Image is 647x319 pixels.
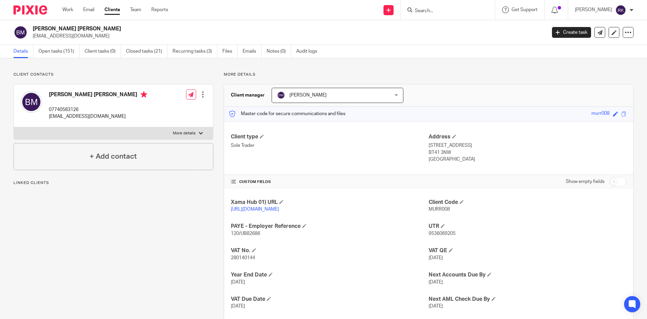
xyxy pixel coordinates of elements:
a: Client tasks (0) [85,45,121,58]
span: [DATE] [231,280,245,285]
img: Pixie [13,5,47,15]
a: [URL][DOMAIN_NAME] [231,207,279,212]
i: Primary [141,91,147,98]
h4: + Add contact [90,151,137,162]
span: Get Support [512,7,537,12]
p: Master code for secure communications and files [229,110,345,117]
img: svg%3E [615,5,626,16]
a: Email [83,6,94,13]
a: Notes (0) [267,45,291,58]
p: BT41 3NW [429,149,626,156]
span: MURR008 [429,207,450,212]
input: Search [414,8,475,14]
h4: Address [429,133,626,140]
a: Open tasks (151) [38,45,80,58]
p: Sole Trader [231,142,429,149]
h4: Xama Hub 01) URL [231,199,429,206]
h4: Client type [231,133,429,140]
a: Emails [243,45,261,58]
a: Closed tasks (21) [126,45,167,58]
h4: VAT No. [231,247,429,254]
h4: VAT QE [429,247,626,254]
h4: CUSTOM FIELDS [231,179,429,185]
span: [DATE] [429,280,443,285]
div: murr008 [591,110,610,118]
a: Team [130,6,141,13]
span: [PERSON_NAME] [289,93,327,98]
h4: Client Code [429,199,626,206]
p: [EMAIL_ADDRESS][DOMAIN_NAME] [33,33,542,39]
p: More details [173,131,195,136]
span: [DATE] [429,256,443,260]
span: [DATE] [231,304,245,309]
a: Create task [552,27,591,38]
p: [PERSON_NAME] [575,6,612,13]
span: 9536069205 [429,231,456,236]
h4: PAYE - Employer Reference [231,223,429,230]
h4: Next AML Check Due By [429,296,626,303]
h4: VAT Due Date [231,296,429,303]
a: Reports [151,6,168,13]
h2: [PERSON_NAME] [PERSON_NAME] [33,25,440,32]
p: More details [224,72,634,77]
p: [EMAIL_ADDRESS][DOMAIN_NAME] [49,113,147,120]
label: Show empty fields [566,178,605,185]
h4: UTR [429,223,626,230]
p: 07740583126 [49,106,147,113]
h4: Year End Date [231,271,429,278]
h4: Next Accounts Due By [429,271,626,278]
a: Recurring tasks (3) [173,45,217,58]
a: Details [13,45,33,58]
span: 280140144 [231,256,255,260]
h4: [PERSON_NAME] [PERSON_NAME] [49,91,147,100]
span: [DATE] [429,304,443,309]
a: Audit logs [296,45,322,58]
img: svg%3E [13,25,28,39]
p: Linked clients [13,180,213,186]
p: [GEOGRAPHIC_DATA] [429,156,626,163]
img: svg%3E [21,91,42,113]
a: Clients [104,6,120,13]
img: svg%3E [277,91,285,99]
a: Work [62,6,73,13]
h3: Client manager [231,92,265,99]
span: 120/UB82686 [231,231,260,236]
p: Client contacts [13,72,213,77]
a: Files [222,45,238,58]
p: [STREET_ADDRESS] [429,142,626,149]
